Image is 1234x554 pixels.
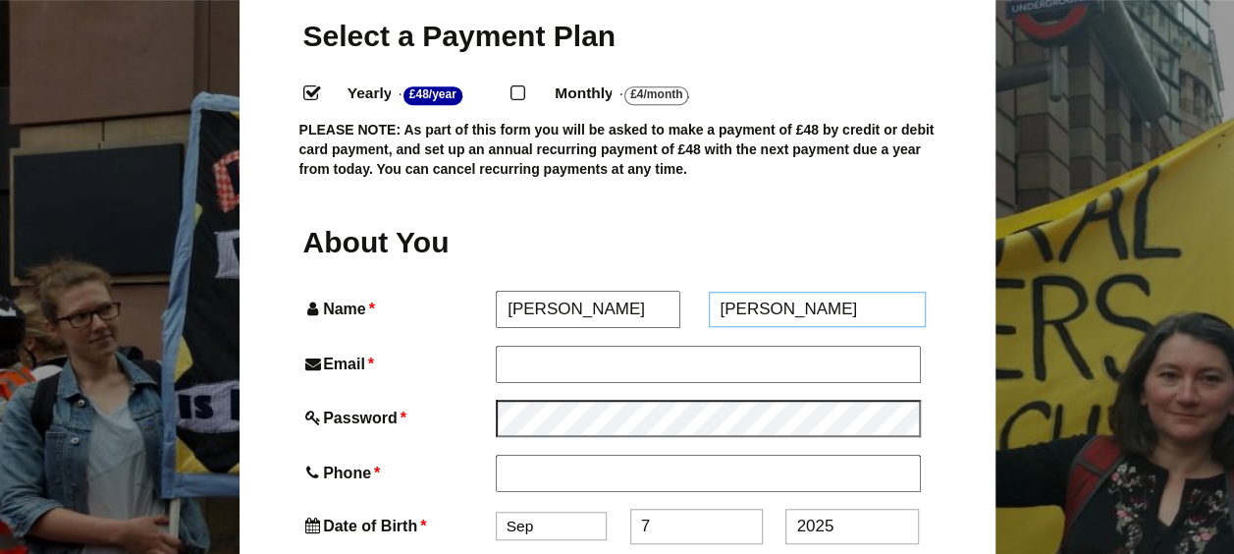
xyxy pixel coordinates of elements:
label: Name [303,296,493,322]
label: Email [303,351,492,377]
label: Password [303,405,492,431]
span: Select a Payment Plan [303,20,617,52]
label: Date of Birth [303,513,492,539]
label: Yearly - . [330,80,511,108]
strong: £48/Year [403,86,462,105]
label: Monthly - . [537,80,737,108]
input: First [496,291,680,328]
strong: £4/Month [624,86,688,105]
label: Phone [303,460,492,486]
h2: About You [303,223,492,261]
input: Last [709,292,926,327]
